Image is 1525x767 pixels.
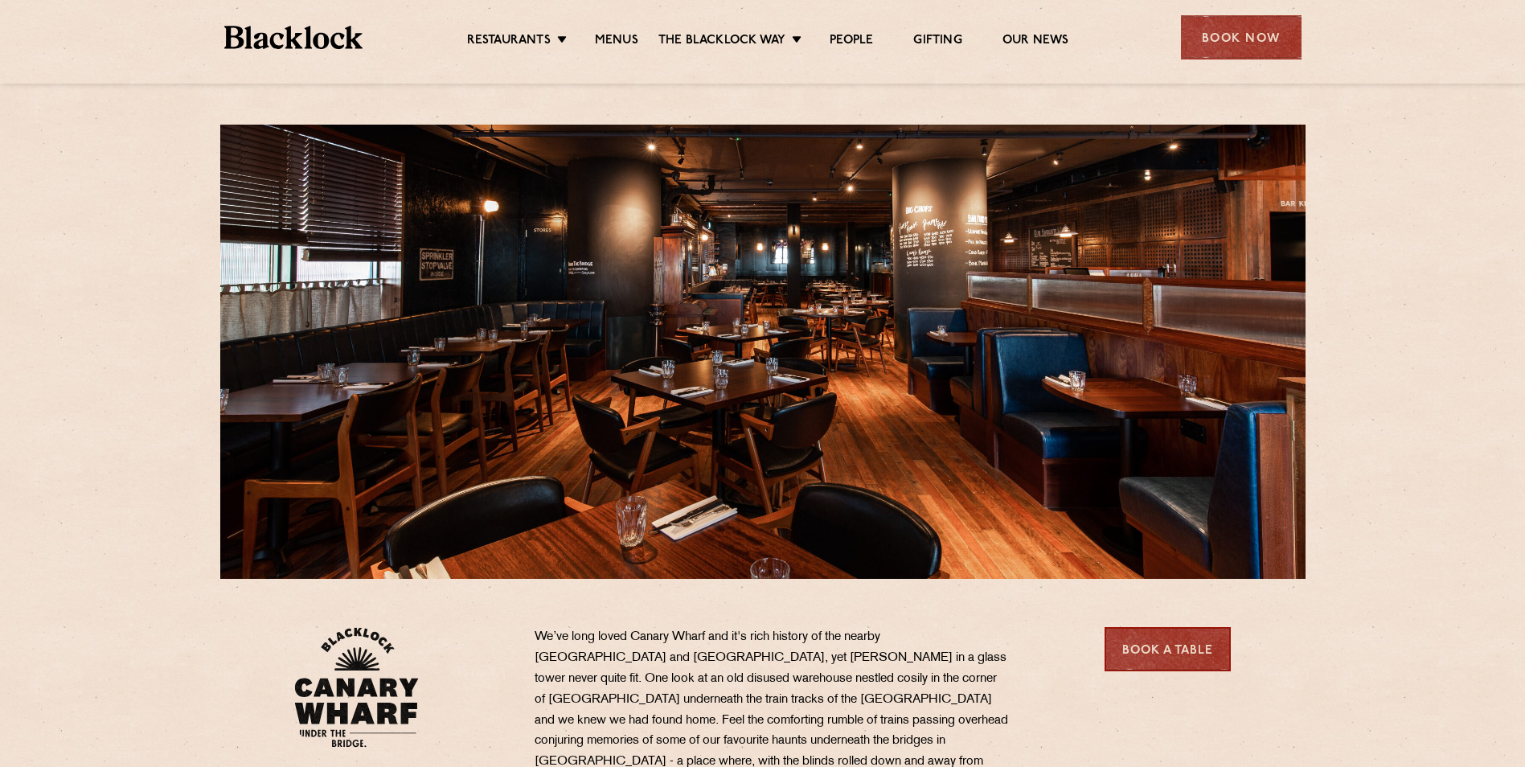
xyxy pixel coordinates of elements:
[1181,15,1302,59] div: Book Now
[830,33,873,51] a: People
[224,26,363,49] img: BL_Textured_Logo-footer-cropped.svg
[1002,33,1069,51] a: Our News
[294,627,419,748] img: BL_CW_Logo_Website.svg
[467,33,551,51] a: Restaurants
[658,33,785,51] a: The Blacklock Way
[913,33,961,51] a: Gifting
[595,33,638,51] a: Menus
[1105,627,1231,671] a: Book a Table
